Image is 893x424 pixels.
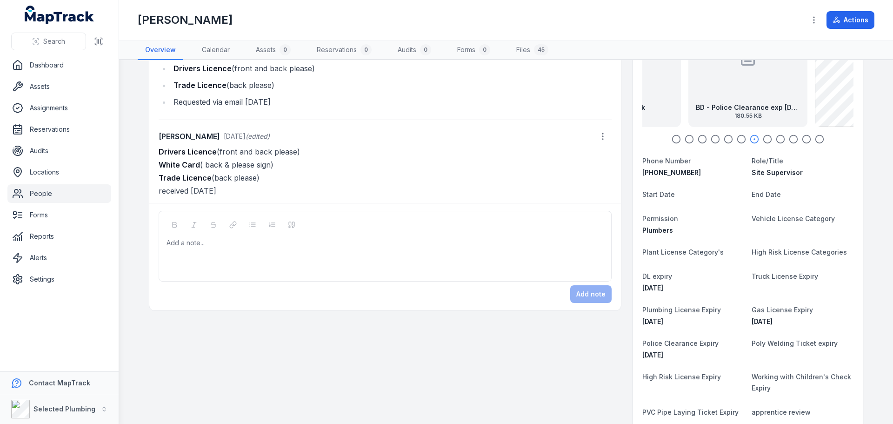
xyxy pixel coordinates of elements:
[7,184,111,203] a: People
[642,248,724,256] span: Plant License Category's
[138,40,183,60] a: Overview
[138,13,233,27] h1: [PERSON_NAME]
[642,351,663,359] time: 6/9/2027, 12:00:00 AM
[642,157,691,165] span: Phone Number
[642,306,721,314] span: Plumbing License Expiry
[159,160,200,169] strong: White Card
[173,64,232,73] strong: Drivers Licence
[7,141,111,160] a: Audits
[224,132,246,140] time: 8/29/2025, 2:11:00 PM
[696,103,800,112] strong: BD - Police Clearance exp [DATE]
[450,40,498,60] a: Forms0
[534,44,548,55] div: 45
[159,173,212,182] strong: Trade Licence
[171,62,612,75] li: (front and back please)
[248,40,298,60] a: Assets0
[171,79,612,92] li: (back please)
[642,317,663,325] span: [DATE]
[642,317,663,325] time: 7/28/2028, 12:00:00 AM
[642,284,663,292] span: [DATE]
[280,44,291,55] div: 0
[752,317,773,325] span: [DATE]
[642,351,663,359] span: [DATE]
[752,272,818,280] span: Truck License Expiry
[642,339,719,347] span: Police Clearance Expiry
[642,168,701,176] span: [PHONE_NUMBER]
[7,270,111,289] a: Settings
[7,120,111,139] a: Reservations
[752,306,813,314] span: Gas License Expiry
[642,190,675,198] span: Start Date
[171,95,612,108] li: Requested via email [DATE]
[11,33,86,50] button: Search
[159,131,220,142] strong: [PERSON_NAME]
[29,379,90,387] strong: Contact MapTrack
[642,272,672,280] span: DL expiry
[7,249,111,267] a: Alerts
[43,37,65,46] span: Search
[752,248,847,256] span: High Risk License Categories
[360,44,372,55] div: 0
[752,408,811,416] span: apprentice review
[642,408,739,416] span: PVC Pipe Laying Ticket Expiry
[642,373,721,381] span: High Risk License Expiry
[752,215,835,222] span: Vehicle License Category
[752,317,773,325] time: 2/27/2028, 12:00:00 AM
[224,132,246,140] span: [DATE]
[7,99,111,117] a: Assignments
[826,11,874,29] button: Actions
[479,44,490,55] div: 0
[7,206,111,224] a: Forms
[420,44,431,55] div: 0
[25,6,94,24] a: MapTrack
[752,168,803,176] span: Site Supervisor
[7,227,111,246] a: Reports
[7,56,111,74] a: Dashboard
[159,147,217,156] strong: Drivers Licence
[309,40,379,60] a: Reservations0
[642,226,673,234] span: Plumbers
[159,145,612,197] p: (front and back please) ( back & please sign) (back please) received [DATE]
[509,40,556,60] a: Files45
[752,157,783,165] span: Role/Title
[752,373,851,392] span: Working with Children's Check Expiry
[752,339,838,347] span: Poly Welding Ticket expiry
[246,132,270,140] span: (edited)
[7,163,111,182] a: Locations
[33,405,95,413] strong: Selected Plumbing
[7,77,111,96] a: Assets
[173,81,227,90] strong: Trade Licence
[642,284,663,292] time: 3/30/2025, 12:00:00 AM
[194,40,237,60] a: Calendar
[752,190,781,198] span: End Date
[642,215,678,222] span: Permission
[390,40,439,60] a: Audits0
[696,112,800,120] span: 180.55 KB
